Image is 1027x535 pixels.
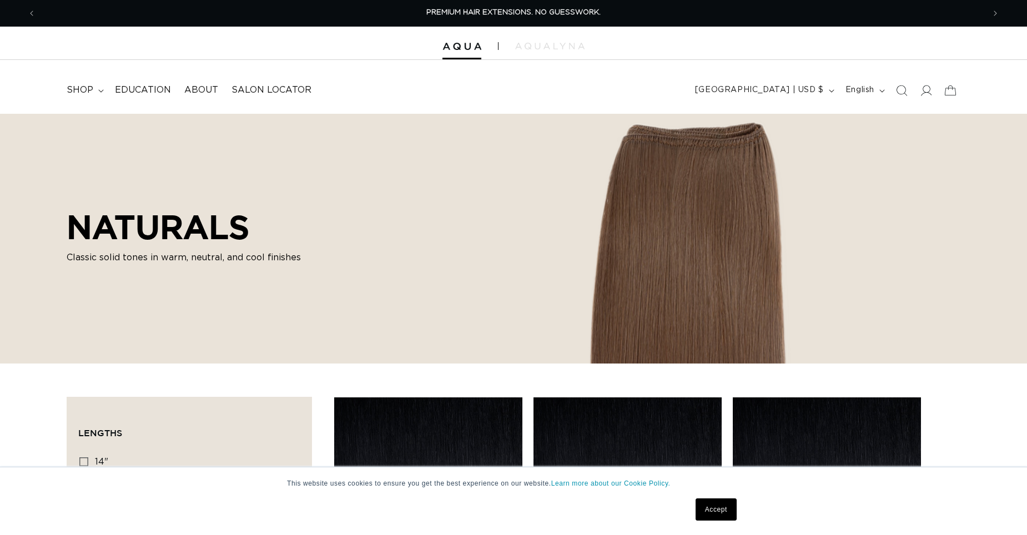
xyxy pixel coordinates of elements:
a: About [178,78,225,103]
span: About [184,84,218,96]
button: English [839,80,889,101]
img: aqualyna.com [515,43,585,49]
span: English [845,84,874,96]
img: Aqua Hair Extensions [442,43,481,51]
h2: NATURALS [67,208,316,246]
a: Salon Locator [225,78,318,103]
span: Education [115,84,171,96]
a: Education [108,78,178,103]
a: Learn more about our Cookie Policy. [551,480,671,487]
span: PREMIUM HAIR EXTENSIONS. NO GUESSWORK. [426,9,601,16]
button: Previous announcement [19,3,44,24]
button: [GEOGRAPHIC_DATA] | USD $ [688,80,839,101]
summary: shop [60,78,108,103]
p: This website uses cookies to ensure you get the best experience on our website. [287,478,740,488]
span: Salon Locator [231,84,311,96]
summary: Lengths (0 selected) [78,408,300,448]
span: shop [67,84,93,96]
span: Lengths [78,428,122,438]
a: Accept [696,498,737,521]
p: Classic solid tones in warm, neutral, and cool finishes [67,251,316,264]
span: 14" [95,457,108,466]
span: [GEOGRAPHIC_DATA] | USD $ [695,84,824,96]
button: Next announcement [983,3,1008,24]
summary: Search [889,78,914,103]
